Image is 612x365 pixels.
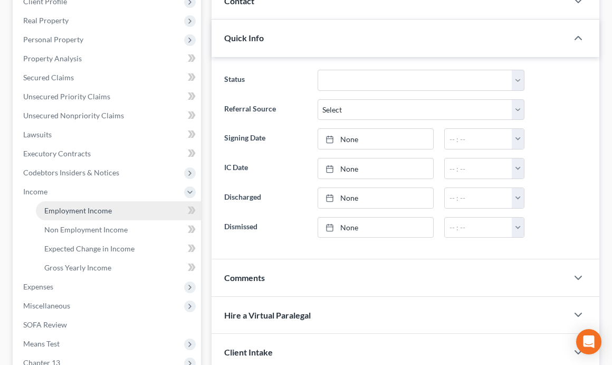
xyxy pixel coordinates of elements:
[219,128,312,149] label: Signing Date
[23,35,83,44] span: Personal Property
[44,263,111,272] span: Gross Yearly Income
[318,188,433,208] a: None
[445,129,512,149] input: -- : --
[36,220,201,239] a: Non Employment Income
[219,188,312,209] label: Discharged
[219,70,312,91] label: Status
[44,206,112,215] span: Employment Income
[224,310,311,320] span: Hire a Virtual Paralegal
[15,68,201,87] a: Secured Claims
[23,320,67,329] span: SOFA Review
[36,201,201,220] a: Employment Income
[15,49,201,68] a: Property Analysis
[224,347,273,357] span: Client Intake
[219,158,312,179] label: IC Date
[44,244,135,253] span: Expected Change in Income
[44,225,128,234] span: Non Employment Income
[23,130,52,139] span: Lawsuits
[36,258,201,277] a: Gross Yearly Income
[219,217,312,238] label: Dismissed
[36,239,201,258] a: Expected Change in Income
[576,329,601,354] div: Open Intercom Messenger
[23,339,60,348] span: Means Test
[445,158,512,179] input: -- : --
[23,187,47,196] span: Income
[23,301,70,310] span: Miscellaneous
[15,87,201,106] a: Unsecured Priority Claims
[15,315,201,334] a: SOFA Review
[219,99,312,120] label: Referral Source
[23,111,124,120] span: Unsecured Nonpriority Claims
[445,188,512,208] input: -- : --
[318,218,433,238] a: None
[23,282,53,291] span: Expenses
[23,168,119,177] span: Codebtors Insiders & Notices
[445,218,512,238] input: -- : --
[224,33,264,43] span: Quick Info
[15,106,201,125] a: Unsecured Nonpriority Claims
[23,16,69,25] span: Real Property
[224,273,265,283] span: Comments
[15,144,201,163] a: Executory Contracts
[23,73,74,82] span: Secured Claims
[318,129,433,149] a: None
[318,158,433,179] a: None
[15,125,201,144] a: Lawsuits
[23,149,91,158] span: Executory Contracts
[23,92,110,101] span: Unsecured Priority Claims
[23,54,82,63] span: Property Analysis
